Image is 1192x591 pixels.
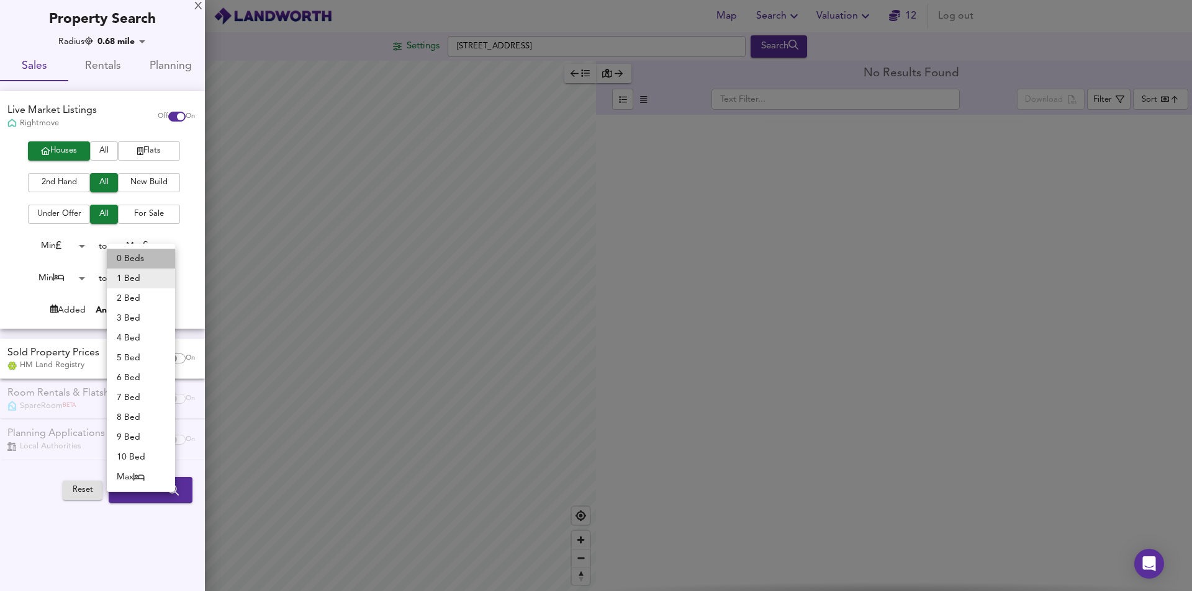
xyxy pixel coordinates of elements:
li: 2 Bed [107,288,175,308]
li: 0 Beds [107,249,175,269]
li: 6 Bed [107,368,175,388]
li: 4 Bed [107,328,175,348]
li: 8 Bed [107,407,175,427]
li: 3 Bed [107,308,175,328]
li: 1 Bed [107,269,175,288]
li: 5 Bed [107,348,175,368]
li: Max [107,467,175,487]
li: 9 Bed [107,427,175,447]
div: Open Intercom Messenger [1134,549,1164,579]
li: 10 Bed [107,447,175,467]
li: 7 Bed [107,388,175,407]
